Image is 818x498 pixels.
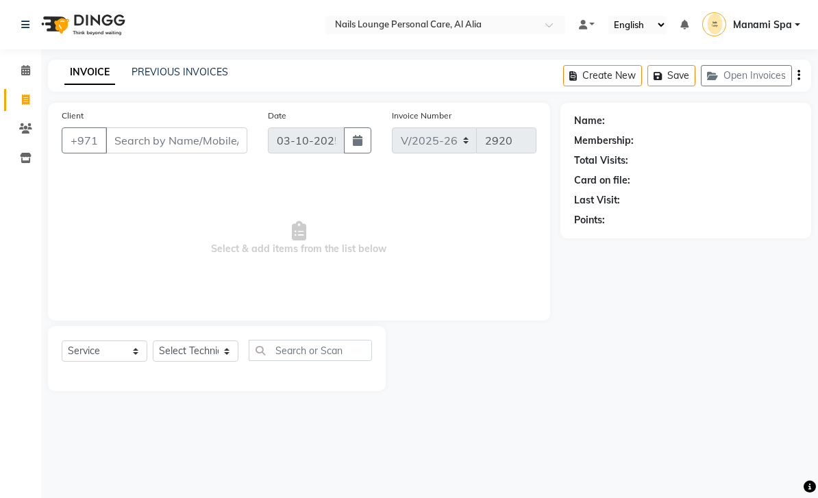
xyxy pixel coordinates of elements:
[574,193,620,208] div: Last Visit:
[574,114,605,128] div: Name:
[647,65,695,86] button: Save
[268,110,286,122] label: Date
[392,110,451,122] label: Invoice Number
[62,110,84,122] label: Client
[62,127,107,153] button: +971
[702,12,726,36] img: Manami Spa
[106,127,247,153] input: Search by Name/Mobile/Email/Code
[563,65,642,86] button: Create New
[64,60,115,85] a: INVOICE
[701,65,792,86] button: Open Invoices
[574,213,605,227] div: Points:
[574,173,630,188] div: Card on file:
[574,134,634,148] div: Membership:
[62,170,536,307] span: Select & add items from the list below
[733,18,792,32] span: Manami Spa
[132,66,228,78] a: PREVIOUS INVOICES
[574,153,628,168] div: Total Visits:
[35,5,129,44] img: logo
[249,340,372,361] input: Search or Scan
